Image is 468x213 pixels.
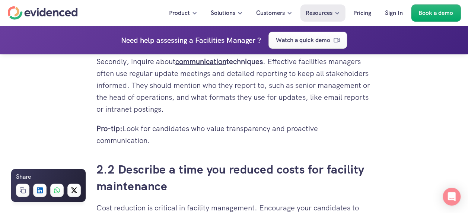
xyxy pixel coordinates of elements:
[353,8,371,18] p: Pricing
[256,8,285,18] p: Customers
[443,188,461,206] div: Open Intercom Messenger
[96,124,122,133] strong: Pro-tip:
[385,8,403,18] p: Sign In
[257,34,261,46] h4: ?
[379,4,408,22] a: Sign In
[121,34,187,46] p: Need help assessing
[211,8,235,18] p: Solutions
[268,32,347,49] a: Watch a quick demo
[226,57,263,66] strong: techniques
[96,55,372,115] p: Secondly, inquire about . Effective facilities managers often use regular update meetings and det...
[7,6,77,20] a: Home
[189,34,255,46] h4: a Facilities Manager
[306,8,332,18] p: Resources
[418,8,453,18] p: Book a demo
[348,4,377,22] a: Pricing
[175,57,226,66] a: communication
[96,161,372,195] h3: 2.2 Describe a time you reduced costs for facility maintenance
[169,8,190,18] p: Product
[96,123,372,146] p: Look for candidates who value transparency and proactive communication.
[276,35,330,45] p: Watch a quick demo
[16,172,31,182] h6: Share
[411,4,461,22] a: Book a demo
